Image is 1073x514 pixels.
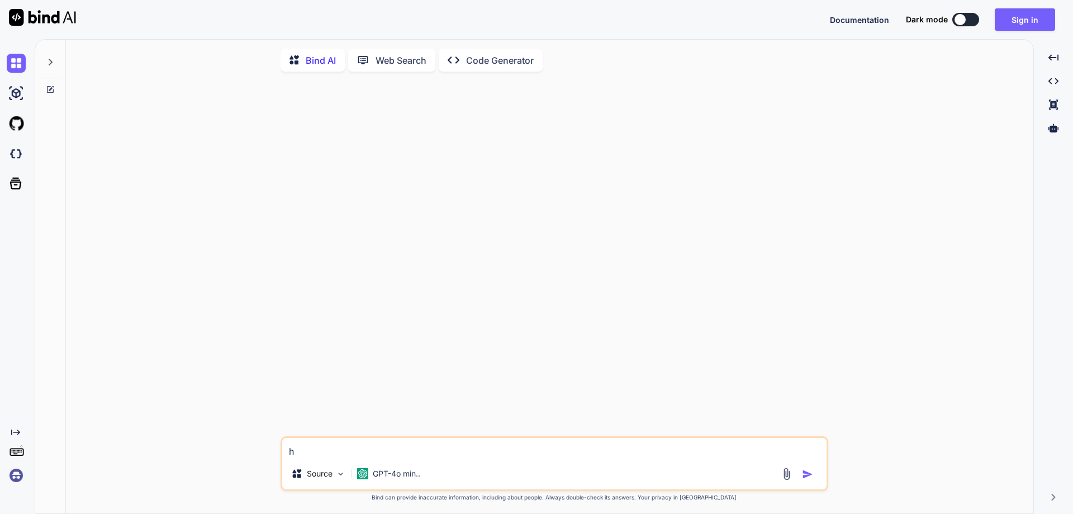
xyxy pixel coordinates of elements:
[373,468,420,479] p: GPT-4o min..
[7,144,26,163] img: darkCloudIdeIcon
[9,9,76,26] img: Bind AI
[336,469,345,479] img: Pick Models
[7,84,26,103] img: ai-studio
[307,468,333,479] p: Source
[282,438,827,458] textarea: h
[306,54,336,67] p: Bind AI
[466,54,534,67] p: Code Generator
[376,54,426,67] p: Web Search
[7,466,26,485] img: signin
[7,54,26,73] img: chat
[995,8,1055,31] button: Sign in
[357,468,368,479] img: GPT-4o mini
[802,469,813,480] img: icon
[7,114,26,133] img: githubLight
[906,14,948,25] span: Dark mode
[830,15,889,25] span: Documentation
[830,14,889,26] button: Documentation
[281,493,828,502] p: Bind can provide inaccurate information, including about people. Always double-check its answers....
[780,468,793,480] img: attachment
